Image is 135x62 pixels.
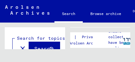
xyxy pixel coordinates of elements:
mat-label: Search for topics or names [17,35,91,41]
span: Search [34,45,53,52]
a: Privacy policy [77,34,120,40]
div: | [42,34,120,40]
a: Search [54,6,83,23]
button: Search [29,39,60,58]
p: Copyright © Arolsen Archives, 2021 [42,40,120,46]
button: Clear [16,42,29,54]
img: Arolsen_neg.svg [5,5,49,15]
a: Browse archive [83,6,129,21]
